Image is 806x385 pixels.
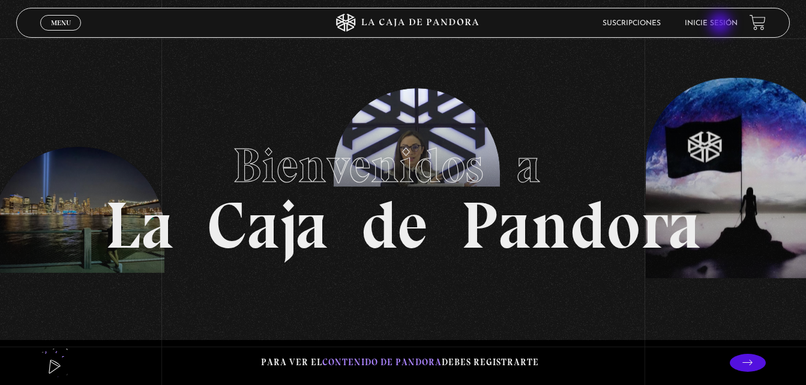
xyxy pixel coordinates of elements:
span: contenido de Pandora [322,357,442,368]
span: Cerrar [47,29,75,38]
span: Menu [51,19,71,26]
span: Bienvenidos a [233,137,574,194]
p: Para ver el debes registrarte [261,354,539,371]
a: Suscripciones [603,20,661,27]
h1: La Caja de Pandora [105,127,701,258]
a: View your shopping cart [750,14,766,31]
a: Inicie sesión [685,20,738,27]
